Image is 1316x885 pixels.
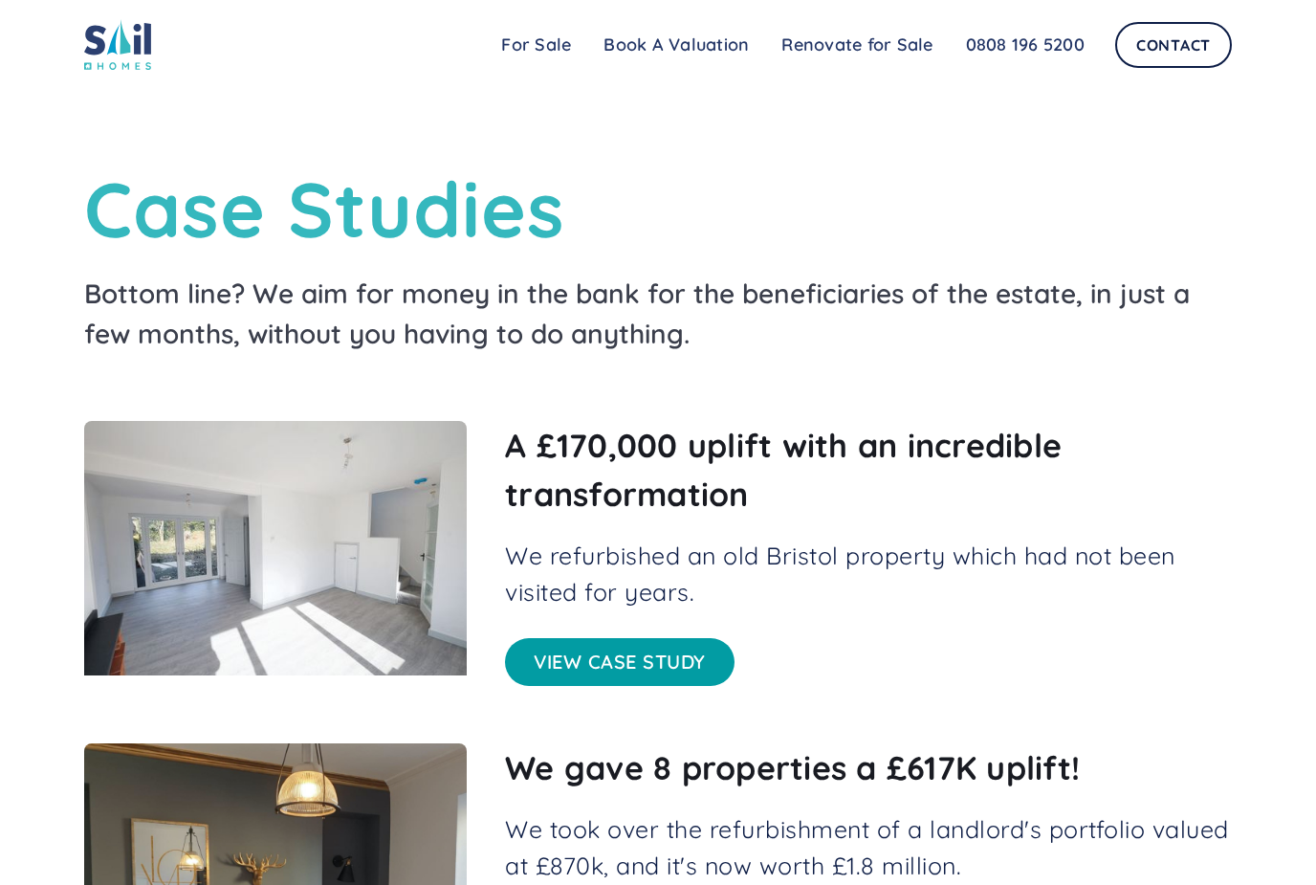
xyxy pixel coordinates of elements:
[84,274,1232,354] h4: Bottom line? We aim for money in the bank for the beneficiaries of the estate, in just a few mont...
[84,19,151,70] img: sail home logo colored
[505,638,735,686] a: View case study
[505,421,1232,519] h2: A £170,000 uplift with an incredible transformation
[1115,22,1232,68] a: Contact
[587,26,765,64] a: Book A Valuation
[505,811,1232,883] p: We took over the refurbishment of a landlord's portfolio valued at £870k, and it's now worth £1.8...
[505,538,1232,609] p: We refurbished an old Bristol property which had not been visited for years.
[84,163,1232,254] h1: Case Studies
[950,26,1101,64] a: 0808 196 5200
[505,743,1232,792] h2: We gave 8 properties a £617K uplift!
[765,26,949,64] a: Renovate for Sale
[485,26,587,64] a: For Sale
